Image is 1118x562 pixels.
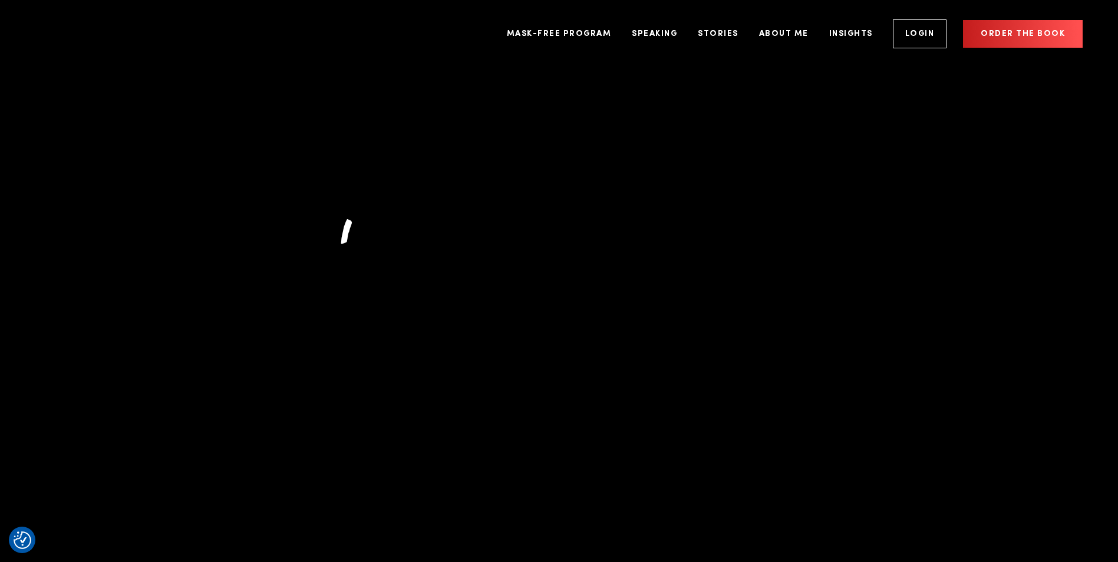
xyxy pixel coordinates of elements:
[498,12,621,56] a: Mask-Free Program
[689,12,747,56] a: Stories
[963,20,1083,48] a: Order the book
[820,12,882,56] a: Insights
[893,19,947,48] a: Login
[14,531,31,549] button: Consent Preferences
[35,22,106,46] a: Company Logo Company Logo
[750,12,817,56] a: About Me
[14,531,31,549] img: Revisit consent button
[340,213,351,245] span: I
[623,12,686,56] a: Speaking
